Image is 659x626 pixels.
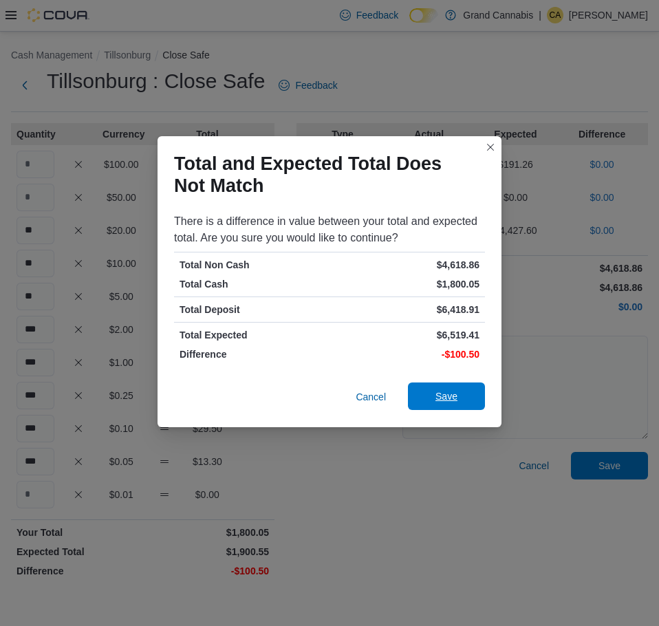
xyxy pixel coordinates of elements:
p: $6,418.91 [332,303,479,316]
button: Cancel [350,383,391,411]
p: -$100.50 [332,347,479,361]
p: Total Expected [180,328,327,342]
h1: Total and Expected Total Does Not Match [174,153,474,197]
p: $1,800.05 [332,277,479,291]
button: Closes this modal window [482,139,499,155]
button: Save [408,382,485,410]
p: Total Deposit [180,303,327,316]
p: Difference [180,347,327,361]
div: There is a difference in value between your total and expected total. Are you sure you would like... [174,213,485,246]
span: Save [435,389,457,403]
span: Cancel [356,390,386,404]
p: Total Cash [180,277,327,291]
p: $6,519.41 [332,328,479,342]
p: Total Non Cash [180,258,327,272]
p: $4,618.86 [332,258,479,272]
